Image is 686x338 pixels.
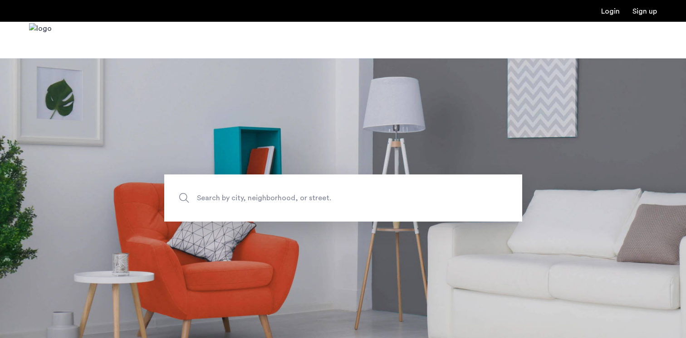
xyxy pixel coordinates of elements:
[632,8,657,15] a: Registration
[29,23,52,57] a: Cazamio Logo
[197,192,447,204] span: Search by city, neighborhood, or street.
[601,8,620,15] a: Login
[164,174,522,222] input: Apartment Search
[29,23,52,57] img: logo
